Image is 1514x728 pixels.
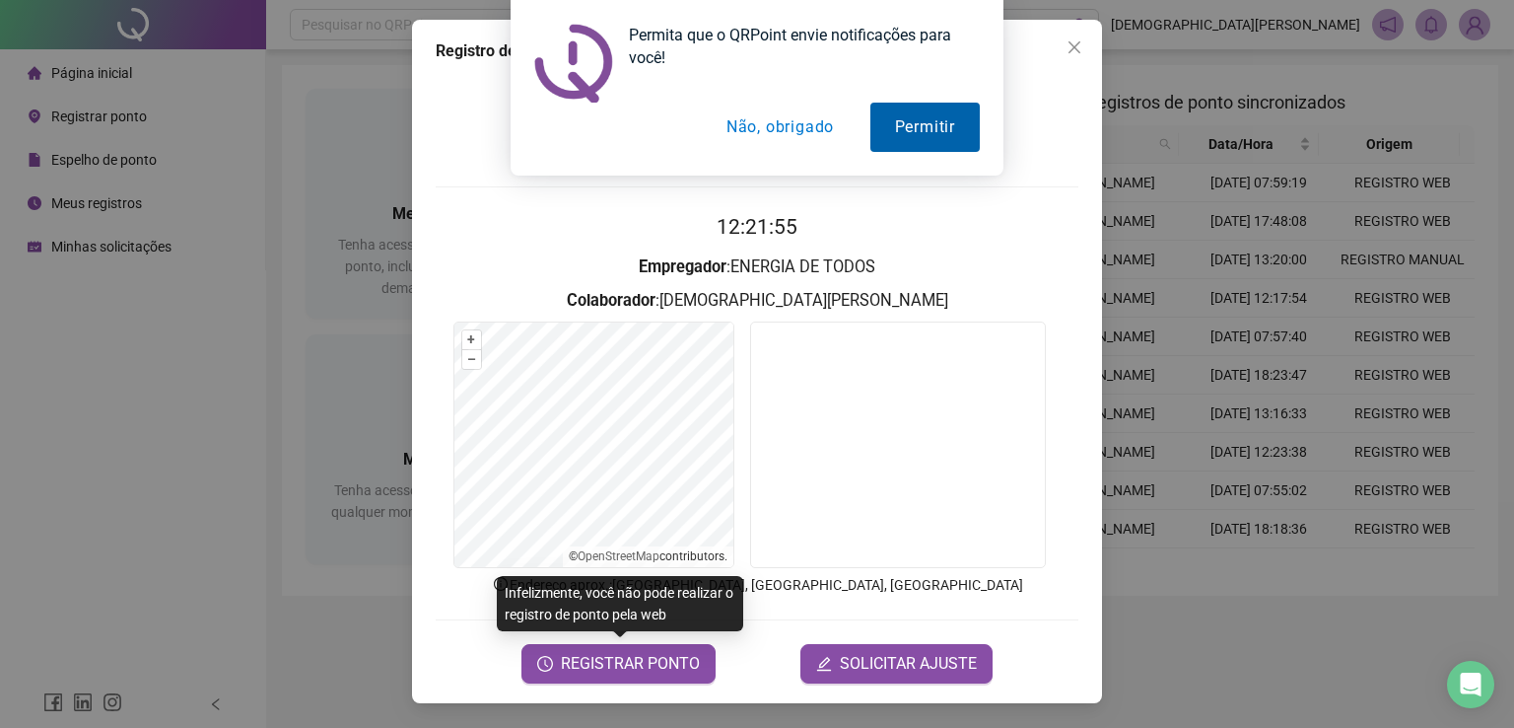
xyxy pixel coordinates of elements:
[569,549,727,563] li: © contributors.
[492,575,510,593] span: info-circle
[800,644,993,684] button: editSOLICITAR AJUSTE
[436,255,1078,280] h3: : ENERGIA DE TODOS
[462,330,481,349] button: +
[717,215,797,239] time: 12:21:55
[436,288,1078,314] h3: : [DEMOGRAPHIC_DATA][PERSON_NAME]
[702,103,859,152] button: Não, obrigado
[497,576,743,631] div: Infelizmente, você não pode realizar o registro de ponto pela web
[870,103,980,152] button: Permitir
[639,257,726,276] strong: Empregador
[613,24,980,69] div: Permita que o QRPoint envie notificações para você!
[816,656,832,672] span: edit
[462,350,481,369] button: –
[537,656,553,672] span: clock-circle
[534,24,613,103] img: notification icon
[578,549,659,563] a: OpenStreetMap
[1447,661,1494,708] div: Open Intercom Messenger
[567,291,655,310] strong: Colaborador
[561,652,700,676] span: REGISTRAR PONTO
[436,574,1078,596] p: Endereço aprox. : [GEOGRAPHIC_DATA], [GEOGRAPHIC_DATA], [GEOGRAPHIC_DATA]
[521,644,716,684] button: REGISTRAR PONTO
[840,652,977,676] span: SOLICITAR AJUSTE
